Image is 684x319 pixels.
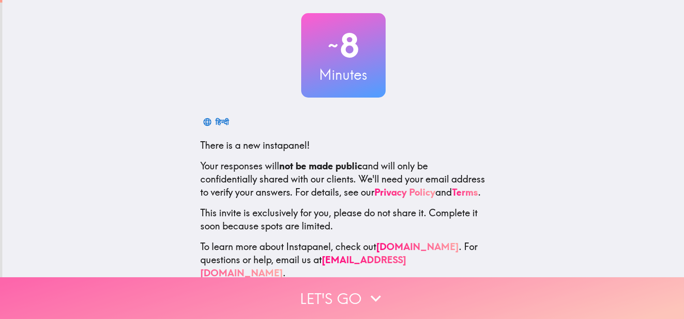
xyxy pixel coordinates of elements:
h2: 8 [301,26,386,65]
a: Terms [452,186,479,198]
b: not be made public [280,160,363,172]
a: [DOMAIN_NAME] [377,241,459,252]
span: There is a new instapanel! [201,139,310,151]
button: हिन्दी [201,113,233,131]
h3: Minutes [301,65,386,84]
div: हिन्दी [216,115,229,129]
p: This invite is exclusively for you, please do not share it. Complete it soon because spots are li... [201,206,486,233]
a: Privacy Policy [375,186,436,198]
p: Your responses will and will only be confidentially shared with our clients. We'll need your emai... [201,159,486,199]
p: To learn more about Instapanel, check out . For questions or help, email us at . [201,240,486,280]
span: ~ [327,31,340,60]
